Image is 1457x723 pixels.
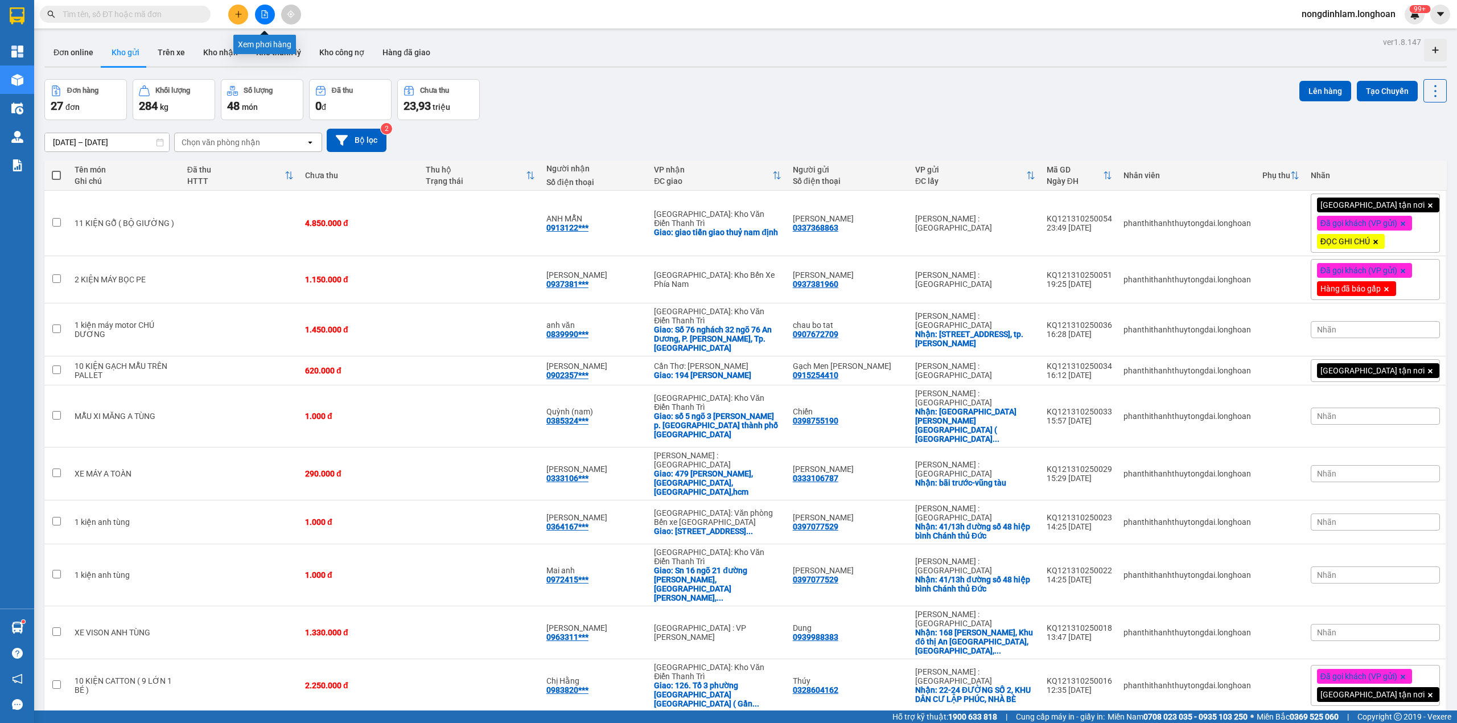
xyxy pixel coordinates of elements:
[155,87,190,95] div: Khối lượng
[102,39,149,66] button: Kho gửi
[228,5,248,24] button: plus
[75,275,176,284] div: 2 KIỆN MÁY BỌC PE
[305,171,414,180] div: Chưa thu
[915,522,1035,540] div: Nhận: 41/13h đường số 48 hiệp bình Chánh thủ Đức
[1311,171,1440,180] div: Nhãn
[546,465,643,474] div: Trần Khánh Duy
[546,164,643,173] div: Người nhận
[227,99,240,113] span: 48
[160,102,168,112] span: kg
[915,667,1035,685] div: [PERSON_NAME] : [GEOGRAPHIC_DATA]
[1047,280,1112,289] div: 19:25 [DATE]
[546,362,643,371] div: ANH SƠN
[793,321,904,330] div: chau bo tat
[1047,513,1112,522] div: KQ121310250023
[261,10,269,18] span: file-add
[717,593,723,602] span: ...
[1409,5,1430,13] sup: 755
[1016,710,1105,723] span: Cung cấp máy in - giấy in:
[654,307,781,325] div: [GEOGRAPHIC_DATA]: Kho Văn Điển Thanh Trì
[1357,81,1418,101] button: Tạo Chuyến
[793,676,904,685] div: Thúy
[75,628,176,637] div: XE VISON ANH TÙNG
[654,228,781,237] div: Giao: giao tiến giao thuỷ nam định
[654,469,781,496] div: Giao: 479 Lê Trọng Tân, Tây Thạnh, Tân Phú,hcm
[546,513,643,522] div: Kim Trang
[1123,171,1251,180] div: Nhân viên
[915,628,1035,655] div: Nhận: 168 Cao Đức Lân, Khu đô thị An Phú An Khánh, Thủ Đức, Hồ Chí Minh
[1123,628,1251,637] div: phanthithanhthuytongdai.longhoan
[1047,214,1112,223] div: KQ121310250054
[654,412,781,439] div: Giao: số 5 ngõ 3 Ngô Đình Mẫn p. Hà Đông. thành phố Hà Nội
[1317,517,1336,527] span: Nhãn
[1047,632,1112,642] div: 13:47 [DATE]
[1123,570,1251,580] div: phanthithanhthuytongdai.longhoan
[1047,407,1112,416] div: KQ121310250033
[793,214,904,223] div: ANH PHƯƠNG
[752,699,759,708] span: ...
[1143,712,1248,721] strong: 0708 023 035 - 0935 103 250
[305,275,414,284] div: 1.150.000 đ
[75,165,176,174] div: Tên món
[75,517,176,527] div: 1 kiện anh tùng
[793,632,838,642] div: 0939988383
[915,504,1035,522] div: [PERSON_NAME] : [GEOGRAPHIC_DATA]
[793,416,838,425] div: 0398755190
[1047,371,1112,380] div: 16:12 [DATE]
[44,39,102,66] button: Đơn online
[1047,465,1112,474] div: KQ121310250029
[1317,570,1336,580] span: Nhãn
[12,699,23,710] span: message
[654,362,781,371] div: Cần Thơ: [PERSON_NAME]
[45,133,169,151] input: Select a date range.
[793,623,904,632] div: Dung
[909,161,1041,191] th: Toggle SortBy
[1123,366,1251,375] div: phanthithanhthuytongdai.longhoan
[309,79,392,120] button: Đã thu0đ
[654,165,772,174] div: VP nhận
[244,87,273,95] div: Số lượng
[420,161,541,191] th: Toggle SortBy
[915,330,1035,348] div: Nhận: Số 80 đường HT44 , Hiệp Thành, quận 12, tp. Hồ Chí Minh
[793,685,838,695] div: 0328604162
[915,311,1035,330] div: [PERSON_NAME] : [GEOGRAPHIC_DATA]
[546,407,643,416] div: Quỳnh (nam)
[1383,36,1421,48] div: ver 1.8.147
[1047,676,1112,685] div: KQ121310250016
[332,87,353,95] div: Đã thu
[1320,265,1397,276] span: Đã gọi khách (VP gửi)
[1047,321,1112,330] div: KQ121310250036
[654,176,772,186] div: ĐC giao
[915,610,1035,628] div: [PERSON_NAME] : [GEOGRAPHIC_DATA]
[306,138,315,147] svg: open
[1123,412,1251,421] div: phanthithanhthuytongdai.longhoan
[1347,710,1349,723] span: |
[654,663,781,681] div: [GEOGRAPHIC_DATA]: Kho Văn Điển Thanh Trì
[1047,474,1112,483] div: 15:29 [DATE]
[305,681,414,690] div: 2.250.000 đ
[11,46,23,57] img: dashboard-icon
[1320,284,1381,294] span: Hàng đã báo gấp
[994,646,1001,655] span: ...
[75,412,176,421] div: MẪU XI MĂNG A TÙNG
[948,712,997,721] strong: 1900 633 818
[915,557,1035,575] div: [PERSON_NAME] : [GEOGRAPHIC_DATA]
[287,10,295,18] span: aim
[11,74,23,86] img: warehouse-icon
[1123,681,1251,690] div: phanthithanhthuytongdai.longhoan
[793,280,838,289] div: 0937381960
[793,522,838,531] div: 0397077529
[187,165,285,174] div: Đã thu
[10,7,24,24] img: logo-vxr
[654,209,781,228] div: [GEOGRAPHIC_DATA]: Kho Văn Điển Thanh Trì
[234,10,242,18] span: plus
[1320,689,1425,700] span: [GEOGRAPHIC_DATA] tận nơi
[1041,161,1118,191] th: Toggle SortBy
[1047,575,1112,584] div: 14:25 [DATE]
[654,681,781,708] div: Giao: 126. Tổ 3 phường Quang Trung. tp Thái Nguyên ( Gần quán cafe THE CHIC )
[1108,710,1248,723] span: Miền Nam
[305,469,414,478] div: 290.000 đ
[305,517,414,527] div: 1.000 đ
[75,676,176,695] div: 10 KIỆN CATTON ( 9 LỚN 1 BÉ )
[915,389,1035,407] div: [PERSON_NAME] : [GEOGRAPHIC_DATA]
